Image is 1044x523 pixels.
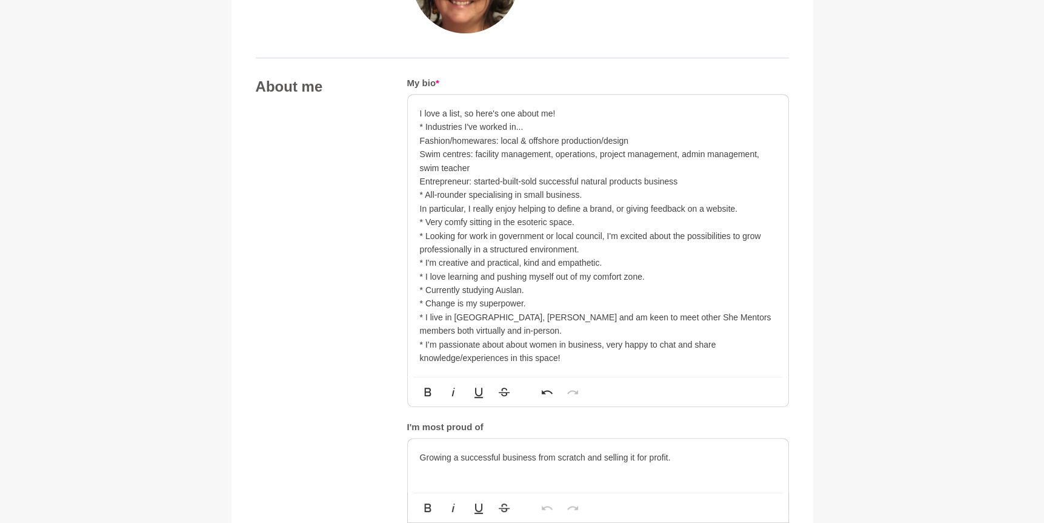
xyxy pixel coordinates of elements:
p: * Very comfy sitting in the esoteric space. [420,215,776,229]
p: In particular, I really enjoy helping to define a brand, or giving feedback on a website. [420,202,776,215]
button: Underline (Ctrl+U) [467,496,490,520]
p: I love a list, so here's one about me! [420,107,776,120]
p: * Currently studying Auslan. [420,283,776,297]
button: Underline (Ctrl+U) [467,380,490,404]
button: Italic (Ctrl+I) [442,380,465,404]
p: * Change is my superpower. [420,297,776,310]
button: Strikethrough (Ctrl+S) [493,496,516,520]
button: Bold (Ctrl+B) [416,380,439,404]
h5: I'm most proud of [407,422,789,433]
button: Bold (Ctrl+B) [416,496,439,520]
p: * I'm creative and practical, kind and empathetic. [420,256,776,269]
p: * Looking for work in government or local council, I'm excited about the possibilities to grow pr... [420,229,776,257]
p: Entrepreneur: started-built-sold successful natural products business [420,175,776,188]
button: Italic (Ctrl+I) [442,496,465,520]
p: * I love learning and pushing myself out of my comfort zone. [420,270,776,283]
p: * All-rounder specialising in small business. [420,188,776,201]
button: Redo (Ctrl+Shift+Z) [561,496,584,520]
p: * Industries I've worked in... [420,120,776,133]
p: * I live in [GEOGRAPHIC_DATA], [PERSON_NAME] and am keen to meet other She Mentors members both v... [420,311,776,338]
button: Undo (Ctrl+Z) [536,380,559,404]
p: * I’m passionate about about women in business, very happy to chat and share knowledge/experience... [420,338,776,365]
button: Redo (Ctrl+Shift+Z) [561,380,584,404]
h5: My bio [407,78,789,89]
p: Swim centres: facility management, operations, project management, admin management, swim teacher [420,147,776,175]
p: Growing a successful business from scratch and selling it for profit. [420,451,776,464]
button: Strikethrough (Ctrl+S) [493,380,516,404]
p: Fashion/homewares: local & offshore production/design [420,134,776,147]
h4: About me [256,78,383,96]
button: Undo (Ctrl+Z) [536,496,559,520]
